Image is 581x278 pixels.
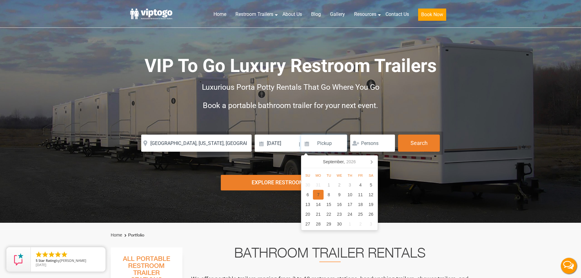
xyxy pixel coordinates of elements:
div: 12 [366,190,376,200]
input: Persons [350,135,395,152]
div: 19 [366,200,376,209]
span: Luxurious Porta Potty Rentals That Go Where You Go [202,83,379,92]
div: 6 [303,190,313,200]
a: Contact Us [381,8,414,21]
span: by [36,259,101,263]
li:  [54,251,62,258]
input: Pickup [301,135,347,152]
div: 30 [334,219,345,229]
span: | [299,135,300,154]
div: 26 [366,209,376,219]
div: 24 [345,209,355,219]
div: 9 [334,190,345,200]
div: Sa [366,172,376,179]
div: 18 [355,200,366,209]
a: Blog [307,8,325,21]
div: Th [345,172,355,179]
div: 28 [313,219,324,229]
div: 29 [324,219,334,229]
div: 13 [303,200,313,209]
div: 21 [313,209,324,219]
div: 11 [355,190,366,200]
div: 15 [324,200,334,209]
div: Tu [324,172,334,179]
div: 31 [313,180,324,190]
div: 1 [345,219,355,229]
input: Delivery [255,135,298,152]
li:  [41,251,49,258]
img: Review Rating [13,253,25,265]
div: 5 [366,180,376,190]
div: Explore Restroom Trailers [221,175,360,190]
a: Home [111,233,122,237]
li:  [61,251,68,258]
button: Live Chat [557,254,581,278]
div: 16 [334,200,345,209]
input: Where do you need your restroom? [141,135,252,152]
button: Search [398,135,440,152]
a: Home [209,8,231,21]
li:  [35,251,42,258]
span: VIP To Go Luxury Restroom Trailers [145,55,437,77]
div: 14 [313,200,324,209]
span: [DATE] [36,262,46,267]
div: We [334,172,345,179]
div: 17 [345,200,355,209]
a: About Us [278,8,307,21]
i: 2026 [346,158,356,165]
a: Gallery [325,8,350,21]
h2: Bathroom Trailer Rentals [191,247,469,262]
a: Book Now [414,8,451,24]
button: Book Now [418,9,446,21]
div: 3 [345,180,355,190]
a: Resources [350,8,381,21]
div: 10 [345,190,355,200]
div: 8 [324,190,334,200]
div: 23 [334,209,345,219]
div: 22 [324,209,334,219]
div: 1 [324,180,334,190]
div: 27 [303,219,313,229]
span: Star Rating [38,258,56,263]
div: 2 [334,180,345,190]
div: 7 [313,190,324,200]
div: Fr [355,172,366,179]
li:  [48,251,55,258]
div: 30 [303,180,313,190]
div: 2 [355,219,366,229]
span: 5 [36,258,38,263]
div: September, [321,157,358,167]
span: Book a portable bathroom trailer for your next event. [203,101,378,110]
li: Portfolio [123,232,144,239]
div: 4 [355,180,366,190]
div: Su [303,172,313,179]
div: 3 [366,219,376,229]
div: 20 [303,209,313,219]
div: 25 [355,209,366,219]
div: Mo [313,172,324,179]
span: [PERSON_NAME] [60,258,86,263]
a: Restroom Trailers [231,8,278,21]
